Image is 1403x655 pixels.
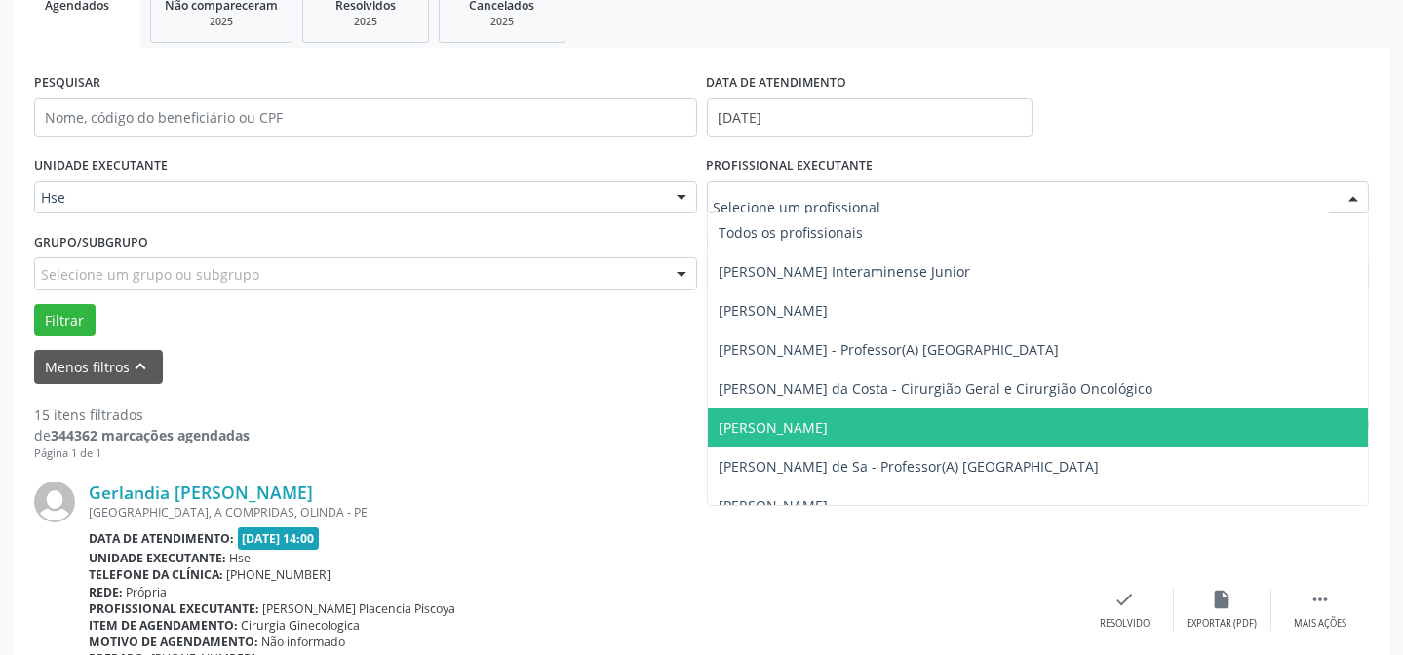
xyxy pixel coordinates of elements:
span: [PERSON_NAME] [720,418,829,437]
b: Rede: [89,584,123,600]
div: Mais ações [1294,617,1346,631]
label: Grupo/Subgrupo [34,227,148,257]
strong: 344362 marcações agendadas [51,426,250,444]
span: [PHONE_NUMBER] [227,566,331,583]
span: Cirurgia Ginecologica [242,617,361,634]
span: [PERSON_NAME] da Costa - Cirurgião Geral e Cirurgião Oncológico [720,379,1153,398]
span: [PERSON_NAME] - Professor(A) [GEOGRAPHIC_DATA] [720,340,1060,359]
span: Hse [41,188,657,208]
div: [GEOGRAPHIC_DATA], A COMPRIDAS, OLINDA - PE [89,504,1076,520]
i: keyboard_arrow_up [131,356,152,377]
label: PROFISSIONAL EXECUTANTE [707,151,874,181]
span: Própria [127,584,168,600]
a: Gerlandia [PERSON_NAME] [89,482,313,503]
b: Motivo de agendamento: [89,634,258,650]
div: de [34,425,250,445]
input: Nome, código do beneficiário ou CPF [34,98,697,137]
div: 2025 [165,15,278,29]
span: [DATE] 14:00 [238,527,320,550]
span: Todos os profissionais [720,223,864,242]
input: Selecione um profissional [714,188,1330,227]
span: [PERSON_NAME] Interaminense Junior [720,262,971,281]
span: [PERSON_NAME] [720,301,829,320]
div: Resolvido [1100,617,1150,631]
input: Selecione um intervalo [707,98,1033,137]
span: Não informado [262,634,346,650]
b: Profissional executante: [89,600,259,617]
button: Filtrar [34,304,96,337]
i:  [1309,589,1331,610]
b: Telefone da clínica: [89,566,223,583]
label: PESQUISAR [34,68,100,98]
div: 2025 [453,15,551,29]
span: [PERSON_NAME] Placencia Piscoya [263,600,456,617]
b: Data de atendimento: [89,530,234,547]
span: [PERSON_NAME] de Sa - Professor(A) [GEOGRAPHIC_DATA] [720,457,1100,476]
button: Menos filtroskeyboard_arrow_up [34,350,163,384]
b: Unidade executante: [89,550,226,566]
span: Hse [230,550,252,566]
div: 2025 [317,15,414,29]
div: 15 itens filtrados [34,405,250,425]
i: check [1114,589,1136,610]
div: Página 1 de 1 [34,445,250,462]
label: DATA DE ATENDIMENTO [707,68,847,98]
span: Selecione um grupo ou subgrupo [41,264,259,285]
b: Item de agendamento: [89,617,238,634]
i: insert_drive_file [1212,589,1233,610]
label: UNIDADE EXECUTANTE [34,151,168,181]
span: [PERSON_NAME] [720,496,829,515]
div: Exportar (PDF) [1188,617,1258,631]
img: img [34,482,75,522]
